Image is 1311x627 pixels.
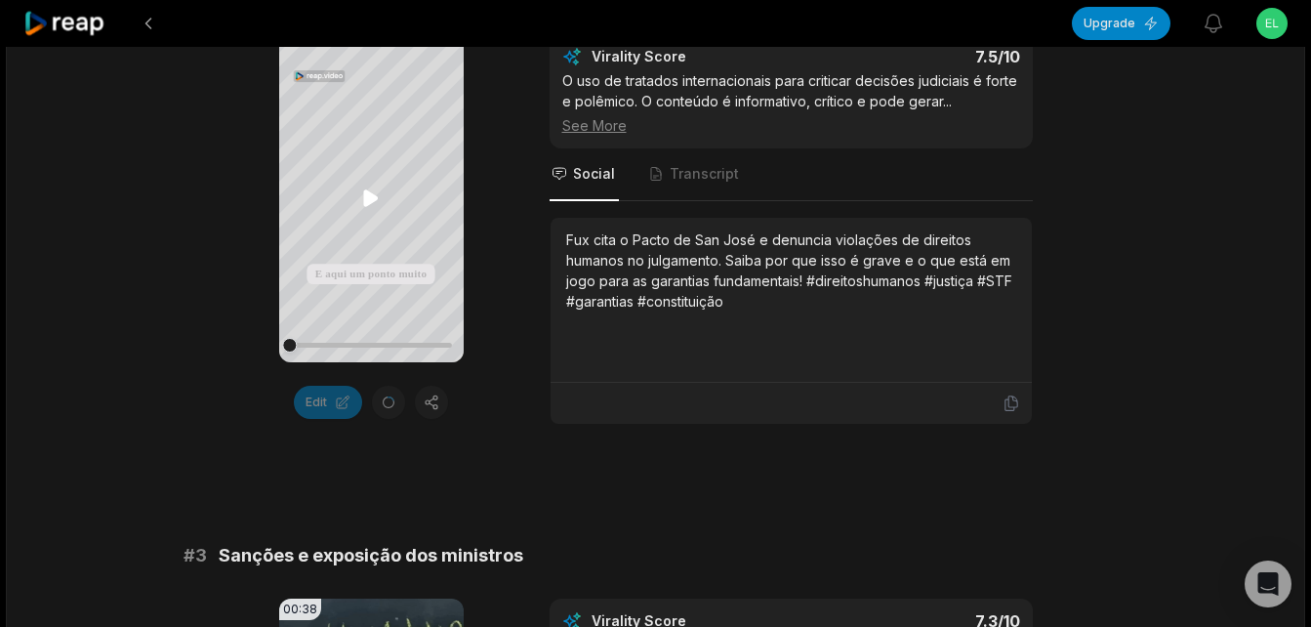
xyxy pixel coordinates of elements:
[562,70,1020,136] div: O uso de tratados internacionais para criticar decisões judiciais é forte e polêmico. O conteúdo ...
[562,115,1020,136] div: See More
[1245,561,1291,607] div: Open Intercom Messenger
[184,542,207,569] span: # 3
[810,47,1020,66] div: 7.5 /10
[573,164,615,184] span: Social
[219,542,523,569] span: Sanções e exposição dos ministros
[592,47,801,66] div: Virality Score
[670,164,739,184] span: Transcript
[1072,7,1170,40] button: Upgrade
[566,230,1016,312] div: Fux cita o Pacto de San José e denuncia violações de direitos humanos no julgamento. Saiba por qu...
[294,386,362,419] button: Edit
[550,148,1033,201] nav: Tabs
